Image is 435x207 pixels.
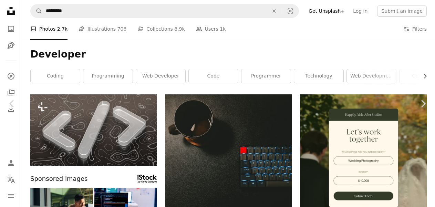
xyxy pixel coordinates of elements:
a: Get Unsplash+ [304,6,349,17]
a: Explore [4,69,18,83]
img: a pair of white letters sitting on top of a black surface [30,94,157,166]
button: Clear [267,4,282,18]
span: 1k [220,25,226,33]
a: Collections 8.9k [137,18,185,40]
a: Users 1k [196,18,226,40]
h1: Developer [30,48,427,61]
span: 706 [117,25,127,33]
a: programmer [241,69,291,83]
button: Search Unsplash [31,4,42,18]
form: Find visuals sitewide [30,4,299,18]
a: Photos [4,22,18,36]
button: Language [4,173,18,186]
a: black and white ceramic mug on black table [165,154,292,161]
a: web development [347,69,396,83]
a: coding [31,69,80,83]
a: technology [294,69,343,83]
span: Sponsored images [30,174,87,184]
a: Next [411,71,435,137]
button: Filters [403,18,427,40]
a: code [189,69,238,83]
button: Submit an image [377,6,427,17]
span: 8.9k [174,25,185,33]
a: Log in [349,6,372,17]
a: web developer [136,69,185,83]
a: Log in / Sign up [4,156,18,170]
a: programming [83,69,133,83]
button: Visual search [282,4,299,18]
button: scroll list to the right [419,69,427,83]
a: a pair of white letters sitting on top of a black surface [30,127,157,133]
button: Menu [4,189,18,203]
a: Illustrations [4,39,18,52]
a: Illustrations 706 [79,18,126,40]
